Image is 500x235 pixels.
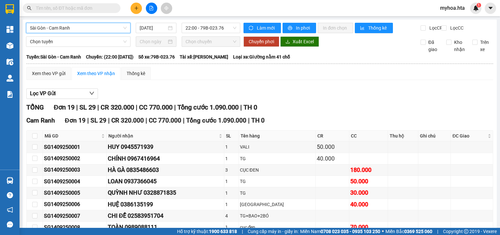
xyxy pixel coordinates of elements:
td: SG1409250004 [43,176,107,187]
span: | [242,228,243,235]
span: CC 770.000 [139,103,173,111]
div: HUỆ 0386135199 [108,200,223,209]
span: Cung cấp máy in - giấy in: [248,228,299,235]
span: CR 320.000 [111,117,144,124]
th: Ghi chú [418,131,451,141]
strong: 0369 525 060 [404,229,432,234]
img: warehouse-icon [7,42,13,49]
div: 1 [225,155,238,162]
td: SG1409250002 [43,153,107,164]
span: | [240,103,242,111]
span: CC 770.000 [149,117,181,124]
span: Cam Ranh [26,117,55,124]
span: Chọn chuyến [186,37,237,46]
div: Xem theo VP nhận [77,70,115,77]
img: warehouse-icon [7,59,13,65]
span: Loại xe: Giường nằm 41 chỗ [233,53,290,60]
div: HUY 0945571939 [108,142,223,151]
div: 30.000 [350,188,387,197]
td: SG1409250005 [43,187,107,199]
div: Thống kê [127,70,145,77]
div: TG [240,155,314,162]
span: Chuyến: (22:00 [DATE]) [86,53,133,60]
span: Tổng cước 1.090.000 [186,117,246,124]
div: 50.000 [317,142,348,151]
span: bar-chart [360,26,366,31]
img: warehouse-icon [7,177,13,184]
span: | [183,117,185,124]
span: Thống kê [368,24,388,32]
span: Lọc CR [427,24,444,32]
span: Tổng cước 1.090.000 [177,103,239,111]
span: | [76,103,78,111]
span: TỔNG [26,103,44,111]
span: SL 29 [90,117,106,124]
span: myhoa.hta [435,4,470,12]
div: SG1409250004 [44,177,105,186]
b: Tuyến: Sài Gòn - Cam Ranh [26,54,81,59]
button: downloadXuất Excel [280,36,319,47]
button: printerIn phơi [283,23,316,33]
span: | [146,117,147,124]
div: SG1409250001 [44,143,105,151]
div: TG [240,189,314,197]
button: file-add [146,3,157,14]
div: [GEOGRAPHIC_DATA] [240,201,314,208]
div: CHÍNH 0967416964 [108,154,223,163]
span: TH 0 [243,103,257,111]
span: Lọc CC [448,24,465,32]
span: | [174,103,176,111]
input: Chọn ngày [140,38,166,45]
sup: 1 [477,3,481,7]
span: | [108,117,110,124]
span: Người nhận [108,132,217,139]
span: Tài xế: [PERSON_NAME] [180,53,228,60]
div: QUỲNH NHƯ 0328871835 [108,188,223,197]
span: Đã giao [426,39,442,53]
span: message [7,221,13,228]
input: 14/09/2025 [140,24,166,32]
span: | [437,228,438,235]
div: 40.000 [350,200,387,209]
span: Miền Bắc [385,228,432,235]
img: warehouse-icon [7,75,13,82]
div: 50.000 [350,177,387,186]
div: SG1409250002 [44,154,105,163]
div: 1 [225,189,238,197]
span: TH 0 [251,117,265,124]
span: Đơn 19 [54,103,75,111]
span: 22:00 - 79B-023.76 [186,23,237,33]
span: CR 320.000 [101,103,134,111]
div: 40.000 [317,154,348,163]
button: syncLàm mới [243,23,281,33]
span: | [248,117,250,124]
span: Lọc VP Gửi [30,89,56,98]
span: aim [164,6,169,10]
input: Tìm tên, số ĐT hoặc mã đơn [36,5,113,12]
div: 4 [225,212,238,219]
img: icon-new-feature [473,5,479,11]
span: notification [7,207,13,213]
div: 1 [225,224,238,231]
button: Lọc VP Gửi [26,88,98,99]
td: SG1409250008 [43,222,107,233]
div: SG1409250003 [44,166,105,174]
span: ĐC Giao [452,132,486,139]
button: bar-chartThống kê [355,23,393,33]
th: Thu hộ [388,131,418,141]
div: SG1409250008 [44,223,105,231]
th: SL [224,131,239,141]
th: CC [349,131,388,141]
div: SG1409250007 [44,212,105,220]
span: SL 29 [79,103,96,111]
span: Đơn 19 [65,117,86,124]
button: caret-down [485,3,496,14]
span: | [97,103,99,111]
img: solution-icon [7,91,13,98]
strong: 1900 633 818 [209,229,237,234]
strong: 0708 023 035 - 0935 103 250 [321,229,380,234]
span: plus [134,6,139,10]
span: Mã GD [45,132,100,139]
span: Kho nhận [451,39,467,53]
div: 3 [225,166,238,174]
